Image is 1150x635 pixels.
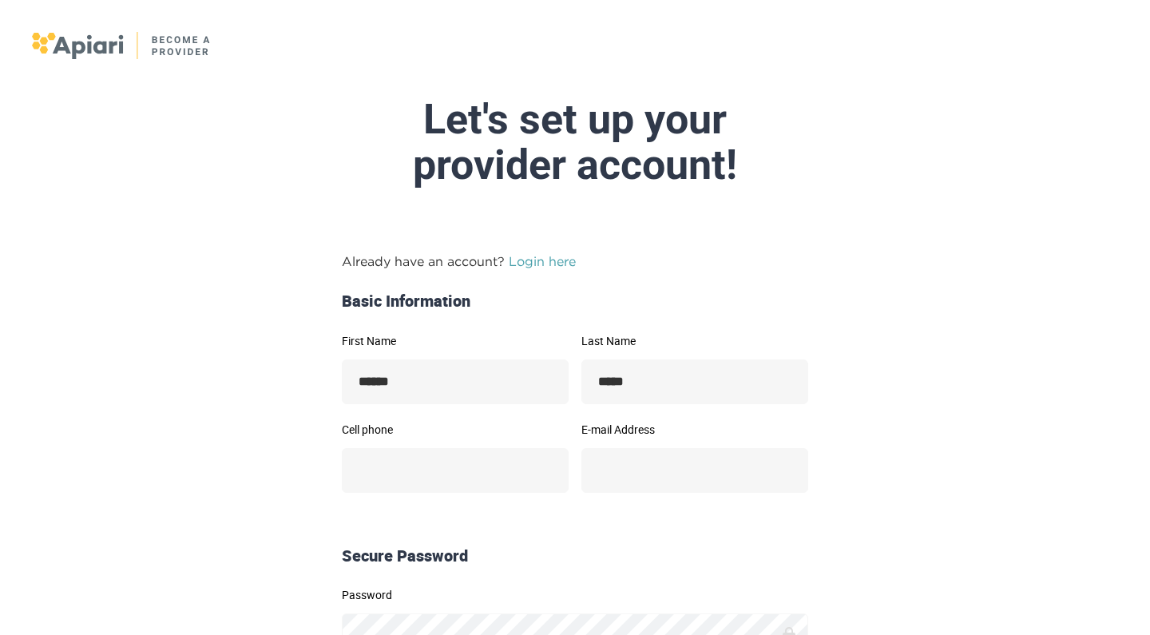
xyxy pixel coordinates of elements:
[342,335,569,347] label: First Name
[198,97,952,188] div: Let's set up your provider account!
[581,424,808,435] label: E-mail Address
[342,252,808,271] p: Already have an account?
[342,424,569,435] label: Cell phone
[509,254,576,268] a: Login here
[342,589,808,601] label: Password
[32,32,212,59] img: logo
[581,335,808,347] label: Last Name
[335,290,815,313] div: Basic Information
[335,545,815,568] div: Secure Password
